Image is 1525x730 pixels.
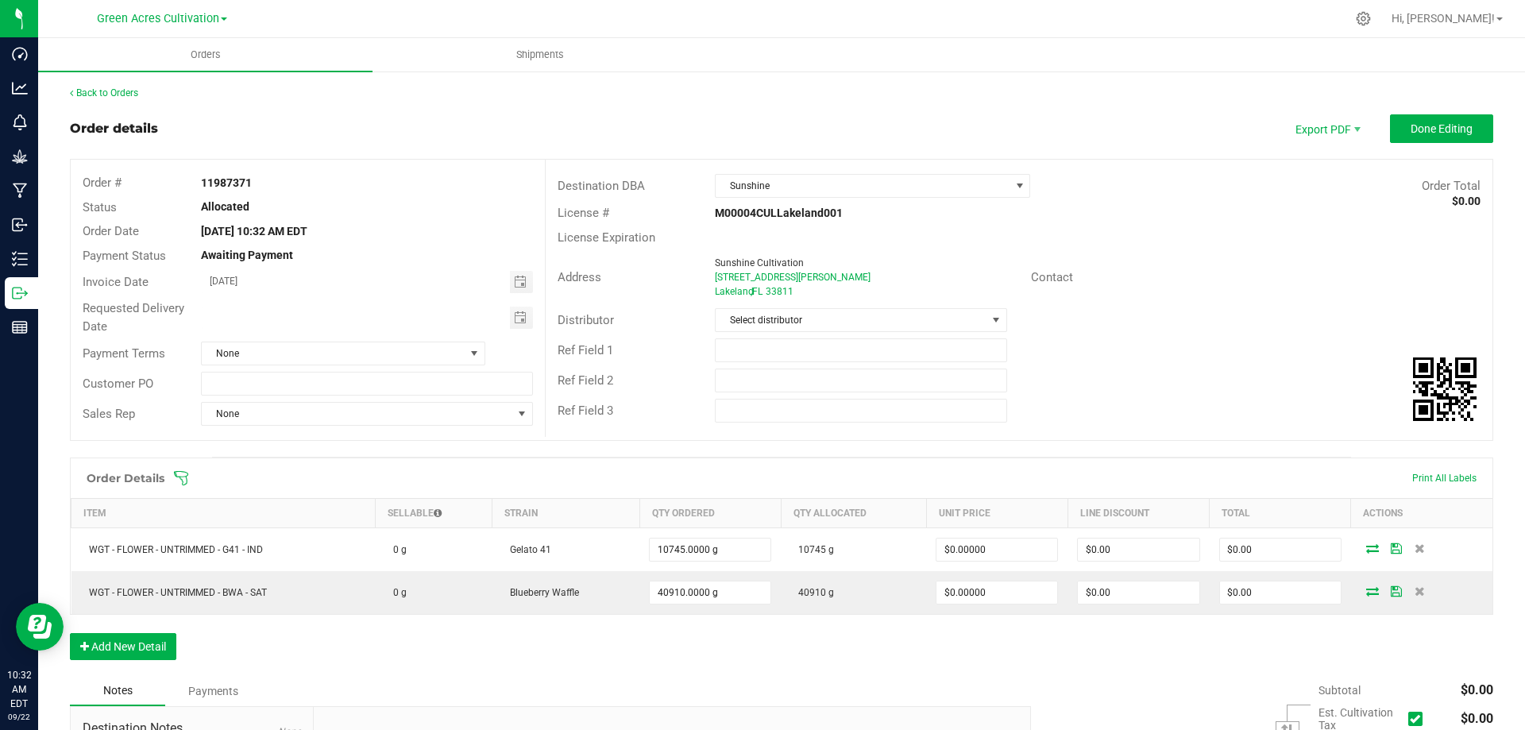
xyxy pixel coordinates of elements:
[1413,357,1477,421] img: Scan me!
[1078,539,1199,561] input: 0
[558,404,613,418] span: Ref Field 3
[639,499,781,528] th: Qty Ordered
[70,87,138,98] a: Back to Orders
[1413,357,1477,421] qrcode: 11987371
[201,200,249,213] strong: Allocated
[385,587,407,598] span: 0 g
[510,271,533,293] span: Toggle calendar
[70,676,165,706] div: Notes
[12,251,28,267] inline-svg: Inventory
[202,403,512,425] span: None
[165,677,261,705] div: Payments
[650,539,770,561] input: 0
[558,206,609,220] span: License #
[12,80,28,96] inline-svg: Analytics
[1353,11,1373,26] div: Manage settings
[7,711,31,723] p: 09/22
[1220,581,1341,604] input: 0
[70,119,158,138] div: Order details
[1351,499,1492,528] th: Actions
[766,286,793,297] span: 33811
[97,12,219,25] span: Green Acres Cultivation
[716,309,986,331] span: Select distributor
[650,581,770,604] input: 0
[558,179,645,193] span: Destination DBA
[83,224,139,238] span: Order Date
[502,587,579,598] span: Blueberry Waffle
[1461,711,1493,726] span: $0.00
[81,544,263,555] span: WGT - FLOWER - UNTRIMMED - G41 - IND
[495,48,585,62] span: Shipments
[1067,499,1209,528] th: Line Discount
[715,272,871,283] span: [STREET_ADDRESS][PERSON_NAME]
[1408,586,1432,596] span: Delete Order Detail
[87,472,164,485] h1: Order Details
[1031,270,1073,284] span: Contact
[1384,543,1408,553] span: Save Order Detail
[7,668,31,711] p: 10:32 AM EDT
[926,499,1067,528] th: Unit Price
[1279,114,1374,143] li: Export PDF
[1392,12,1495,25] span: Hi, [PERSON_NAME]!
[83,346,165,361] span: Payment Terms
[1411,122,1473,135] span: Done Editing
[1408,543,1432,553] span: Delete Order Detail
[201,176,252,189] strong: 11987371
[502,544,551,555] span: Gelato 41
[70,633,176,660] button: Add New Detail
[71,499,376,528] th: Item
[1318,684,1361,697] span: Subtotal
[1078,581,1199,604] input: 0
[12,319,28,335] inline-svg: Reports
[1408,709,1430,730] span: Calculate cultivation tax
[83,377,153,391] span: Customer PO
[12,149,28,164] inline-svg: Grow
[1384,586,1408,596] span: Save Order Detail
[1210,499,1351,528] th: Total
[385,544,407,555] span: 0 g
[715,286,754,297] span: Lakeland
[1422,179,1481,193] span: Order Total
[12,114,28,130] inline-svg: Monitoring
[558,313,614,327] span: Distributor
[202,342,465,365] span: None
[790,544,834,555] span: 10745 g
[38,38,373,71] a: Orders
[83,301,184,334] span: Requested Delivery Date
[715,207,843,219] strong: M00004CULLakeland001
[1390,114,1493,143] button: Done Editing
[936,539,1057,561] input: 0
[715,257,804,268] span: Sunshine Cultivation
[201,225,307,238] strong: [DATE] 10:32 AM EDT
[492,499,640,528] th: Strain
[558,373,613,388] span: Ref Field 2
[12,285,28,301] inline-svg: Outbound
[12,183,28,199] inline-svg: Manufacturing
[12,217,28,233] inline-svg: Inbound
[81,587,267,598] span: WGT - FLOWER - UNTRIMMED - BWA - SAT
[16,603,64,651] iframe: Resource center
[83,249,166,263] span: Payment Status
[83,200,117,214] span: Status
[716,175,1010,197] span: Sunshine
[1452,195,1481,207] strong: $0.00
[510,307,533,329] span: Toggle calendar
[1461,682,1493,697] span: $0.00
[751,286,752,297] span: ,
[201,249,293,261] strong: Awaiting Payment
[1220,539,1341,561] input: 0
[373,38,707,71] a: Shipments
[781,499,926,528] th: Qty Allocated
[83,407,135,421] span: Sales Rep
[83,275,149,289] span: Invoice Date
[12,46,28,62] inline-svg: Dashboard
[376,499,492,528] th: Sellable
[169,48,242,62] span: Orders
[936,581,1057,604] input: 0
[558,270,601,284] span: Address
[790,587,834,598] span: 40910 g
[558,230,655,245] span: License Expiration
[83,176,122,190] span: Order #
[752,286,762,297] span: FL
